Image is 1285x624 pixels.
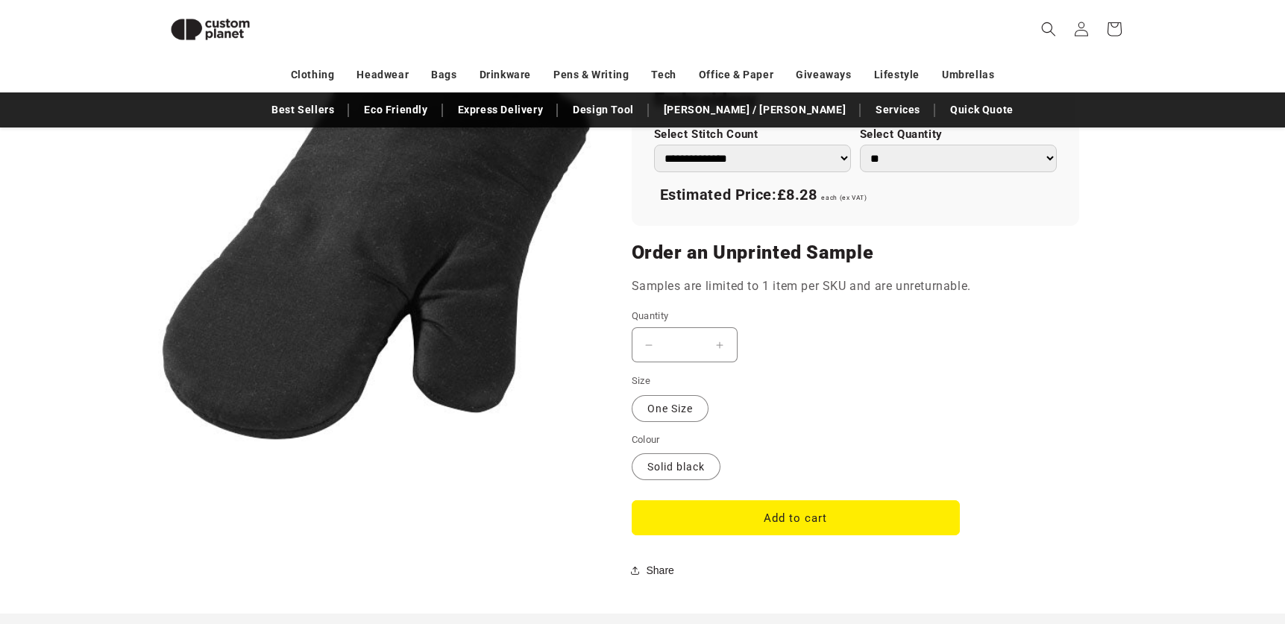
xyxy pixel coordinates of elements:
a: Quick Quote [943,97,1021,123]
a: Giveaways [796,62,851,88]
label: One Size [632,395,709,422]
div: Estimated Price: [654,180,1057,211]
label: Select Stitch Count [654,127,851,142]
summary: Search [1032,13,1065,45]
a: Headwear [356,62,409,88]
media-gallery: Gallery Viewer [158,22,594,458]
img: Custom Planet [158,6,263,53]
iframe: Chat Widget [1210,552,1285,624]
a: Design Tool [565,97,641,123]
label: Select Quantity [860,127,1057,142]
label: Quantity [632,309,960,324]
a: Eco Friendly [356,97,435,123]
a: Clothing [291,62,335,88]
a: Drinkware [480,62,531,88]
a: Office & Paper [699,62,773,88]
a: Lifestyle [874,62,920,88]
span: £8.28 [777,186,817,204]
a: Bags [431,62,456,88]
a: [PERSON_NAME] / [PERSON_NAME] [656,97,853,123]
a: Services [868,97,928,123]
button: Add to cart [632,500,960,535]
a: Umbrellas [942,62,994,88]
a: Pens & Writing [553,62,629,88]
span: each (ex VAT) [821,194,867,201]
a: Best Sellers [264,97,342,123]
h2: Order an Unprinted Sample [632,241,1079,265]
button: Share [632,554,679,587]
legend: Size [632,374,653,388]
label: Solid black [632,453,720,480]
legend: Colour [632,432,662,447]
p: Samples are limited to 1 item per SKU and are unreturnable. [632,276,1079,297]
a: Express Delivery [450,97,551,123]
a: Tech [651,62,676,88]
